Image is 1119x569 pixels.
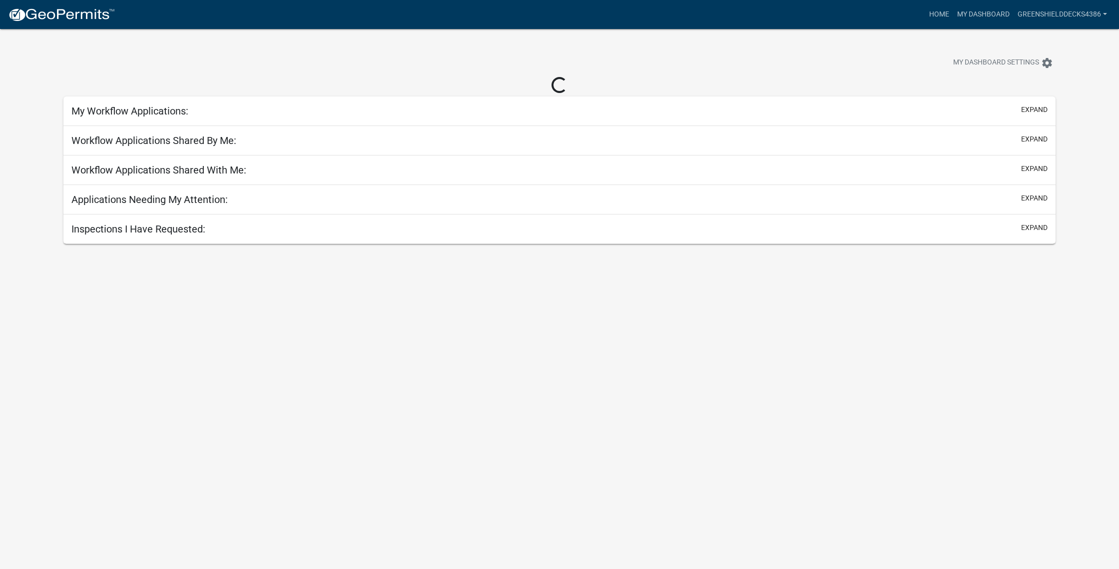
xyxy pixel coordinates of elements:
[1014,5,1111,24] a: GreenShieldDecks4386
[71,164,246,176] h5: Workflow Applications Shared With Me:
[953,5,1014,24] a: My Dashboard
[1041,57,1053,69] i: settings
[71,134,236,146] h5: Workflow Applications Shared By Me:
[1021,163,1048,174] button: expand
[1021,134,1048,144] button: expand
[1021,193,1048,203] button: expand
[953,57,1039,69] span: My Dashboard Settings
[1021,222,1048,233] button: expand
[925,5,953,24] a: Home
[71,105,188,117] h5: My Workflow Applications:
[71,223,205,235] h5: Inspections I Have Requested:
[71,193,228,205] h5: Applications Needing My Attention:
[945,53,1061,72] button: My Dashboard Settingssettings
[1021,104,1048,115] button: expand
